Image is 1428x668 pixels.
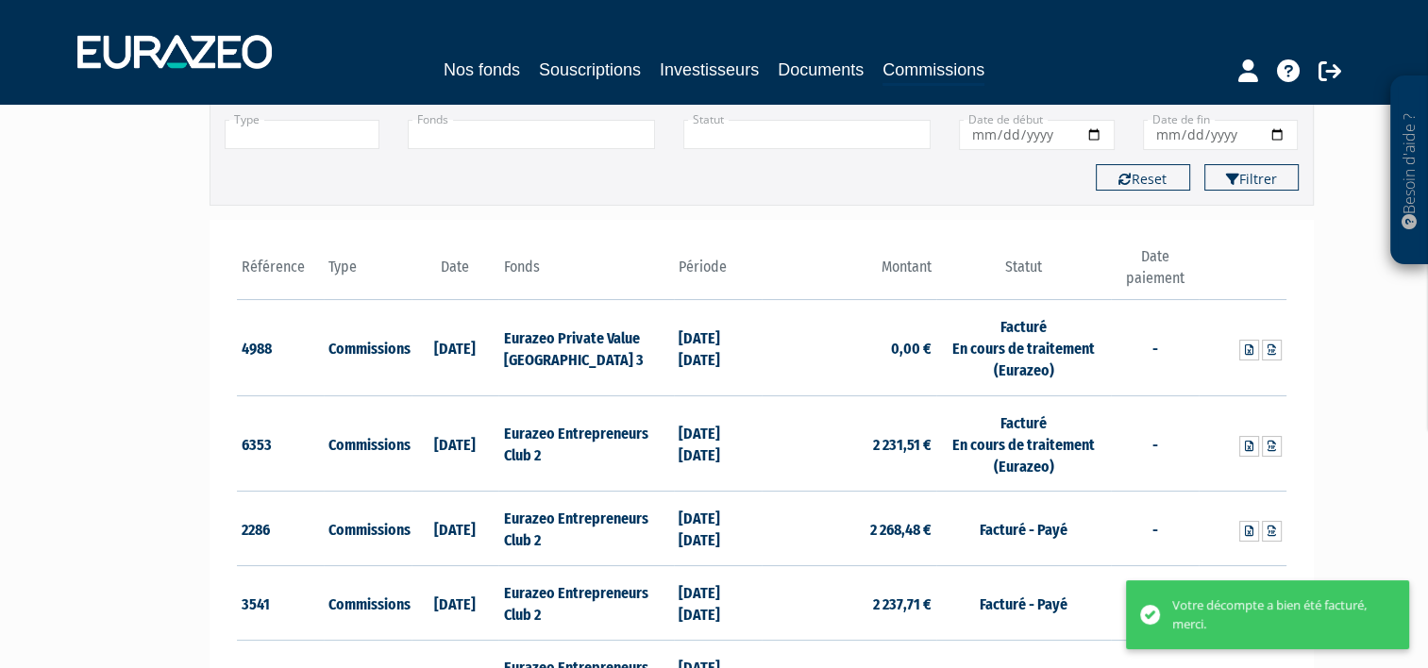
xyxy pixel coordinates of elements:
th: Référence [237,246,325,300]
th: Période [674,246,762,300]
td: 0,00 € [762,300,936,396]
td: Commissions [324,492,412,566]
td: - [1111,492,1199,566]
a: Investisseurs [660,57,759,83]
th: Fonds [498,246,673,300]
td: Facturé - Payé [936,492,1111,566]
td: [DATE] [DATE] [674,395,762,492]
td: Commissions [324,566,412,641]
th: Montant [762,246,936,300]
td: 2286 [237,492,325,566]
td: 6353 [237,395,325,492]
td: [DATE] [412,395,499,492]
td: [DATE] [412,492,499,566]
td: Eurazeo Entrepreneurs Club 2 [498,395,673,492]
th: Date [412,246,499,300]
th: Statut [936,246,1111,300]
button: Reset [1096,164,1190,191]
td: [DATE] [412,300,499,396]
div: Votre décompte a bien été facturé, merci. [1172,596,1381,633]
td: Commissions [324,300,412,396]
a: Documents [778,57,864,83]
img: 1732889491-logotype_eurazeo_blanc_rvb.png [77,35,272,69]
td: [DATE] [DATE] [674,492,762,566]
td: Eurazeo Entrepreneurs Club 2 [498,566,673,641]
td: Commissions [324,395,412,492]
td: 2 231,51 € [762,395,936,492]
th: Date paiement [1111,246,1199,300]
td: 3541 [237,566,325,641]
td: Eurazeo Private Value [GEOGRAPHIC_DATA] 3 [498,300,673,396]
button: Filtrer [1204,164,1299,191]
td: 4988 [237,300,325,396]
th: Type [324,246,412,300]
td: - [1111,300,1199,396]
td: 2 237,71 € [762,566,936,641]
p: Besoin d'aide ? [1399,86,1420,256]
td: Facturé En cours de traitement (Eurazeo) [936,300,1111,396]
a: Commissions [882,57,984,86]
td: - [1111,395,1199,492]
td: Facturé En cours de traitement (Eurazeo) [936,395,1111,492]
td: [DATE] [DATE] [674,566,762,641]
td: 2 268,48 € [762,492,936,566]
a: Souscriptions [539,57,641,83]
td: [DATE] [DATE] [674,300,762,396]
td: Facturé - Payé [936,566,1111,641]
td: [DATE] [1111,566,1199,641]
a: Nos fonds [444,57,520,83]
td: Eurazeo Entrepreneurs Club 2 [498,492,673,566]
td: [DATE] [412,566,499,641]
